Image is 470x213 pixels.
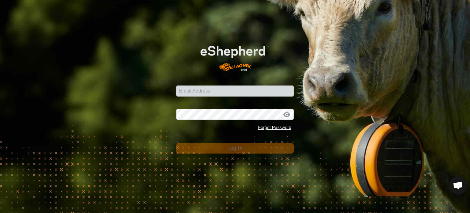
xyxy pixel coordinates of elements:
[188,36,282,76] img: E-shepherd Logo
[258,125,291,130] a: Forgot Password
[176,143,294,154] button: Log In
[449,176,467,195] div: Open chat
[227,146,242,151] span: Log In
[176,86,294,97] input: Email Address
